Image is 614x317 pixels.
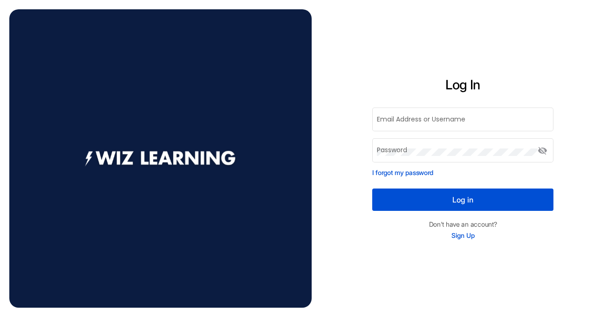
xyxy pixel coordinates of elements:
img: footer logo [82,146,239,171]
p: I forgot my password [372,168,553,177]
h2: Log In [372,76,553,93]
button: Log in [372,189,553,211]
a: Sign Up [451,231,475,239]
p: Don't have an account? [429,219,497,229]
mat-icon: visibility_off [538,145,549,156]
